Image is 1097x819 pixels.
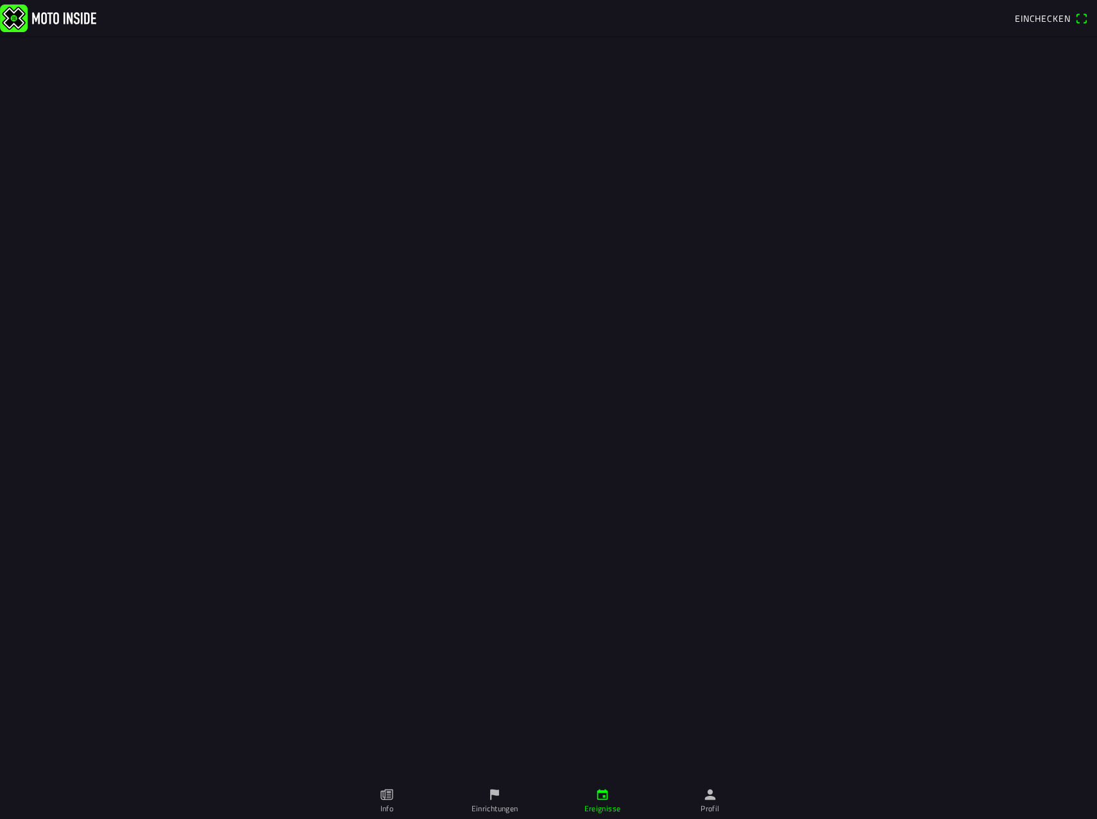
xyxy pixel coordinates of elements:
[595,788,609,802] ion-icon: calendar
[703,788,717,802] ion-icon: person
[380,803,393,815] ion-label: Info
[1008,7,1094,29] a: Eincheckenqr scanner
[1015,12,1070,25] span: Einchecken
[701,803,719,815] ion-label: Profil
[472,803,518,815] ion-label: Einrichtungen
[380,788,394,802] ion-icon: paper
[584,803,621,815] ion-label: Ereignisse
[488,788,502,802] ion-icon: flag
